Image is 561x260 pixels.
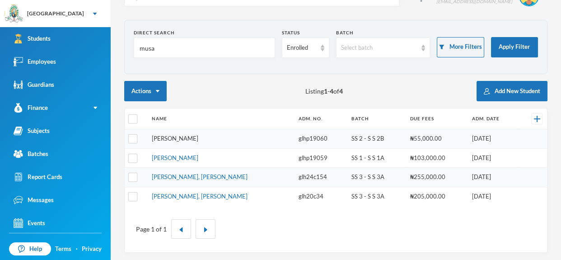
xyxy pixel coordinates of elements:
[294,129,347,149] td: glhp19060
[294,109,347,129] th: Adm. No.
[147,109,294,129] th: Name
[27,9,84,18] div: [GEOGRAPHIC_DATA]
[336,29,430,36] div: Batch
[82,245,102,254] a: Privacy
[14,126,50,136] div: Subjects
[152,193,248,200] a: [PERSON_NAME], [PERSON_NAME]
[491,37,538,57] button: Apply Filter
[294,168,347,187] td: glh24c154
[14,172,62,182] div: Report Cards
[152,154,198,161] a: [PERSON_NAME]
[14,34,51,43] div: Students
[406,148,467,168] td: ₦103,000.00
[330,87,333,95] b: 4
[406,187,467,206] td: ₦205,000.00
[347,148,406,168] td: SS 1 - S S 1A
[477,81,547,101] button: Add New Student
[437,37,484,57] button: More Filters
[347,109,406,129] th: Batch
[282,29,329,36] div: Status
[467,187,519,206] td: [DATE]
[406,109,467,129] th: Due Fees
[152,173,248,180] a: [PERSON_NAME], [PERSON_NAME]
[14,80,54,90] div: Guardians
[294,187,347,206] td: glh20c34
[347,129,406,149] td: SS 2 - S S 2B
[294,148,347,168] td: glhp19059
[339,87,343,95] b: 4
[467,109,519,129] th: Adm. Date
[134,29,275,36] div: Direct Search
[139,38,270,58] input: Name, Admin No, Phone number, Email Address
[76,245,78,254] div: ·
[341,43,417,52] div: Select batch
[467,168,519,187] td: [DATE]
[14,195,54,205] div: Messages
[14,103,48,113] div: Finance
[305,86,343,96] span: Listing - of
[467,129,519,149] td: [DATE]
[324,87,327,95] b: 1
[347,187,406,206] td: SS 3 - S S 3A
[467,148,519,168] td: [DATE]
[406,168,467,187] td: ₦255,000.00
[9,242,51,256] a: Help
[14,57,56,66] div: Employees
[14,149,48,159] div: Batches
[347,168,406,187] td: SS 3 - S S 3A
[124,81,167,101] button: Actions
[136,224,167,234] div: Page 1 of 1
[152,135,198,142] a: [PERSON_NAME]
[534,116,540,122] img: +
[55,245,71,254] a: Terms
[287,43,316,52] div: Enrolled
[5,5,23,23] img: logo
[14,218,45,228] div: Events
[406,129,467,149] td: ₦55,000.00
